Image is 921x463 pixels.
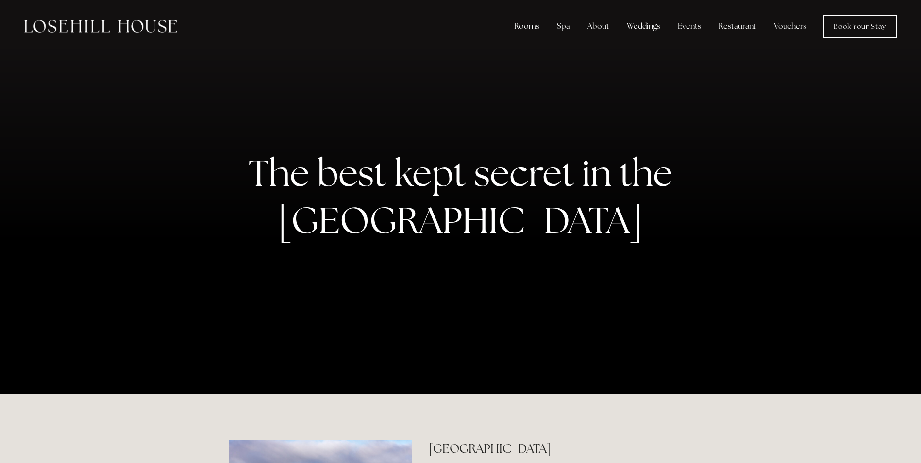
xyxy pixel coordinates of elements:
div: Weddings [619,17,668,36]
div: Spa [549,17,578,36]
strong: The best kept secret in the [GEOGRAPHIC_DATA] [249,149,680,244]
a: Book Your Stay [823,15,897,38]
div: Events [670,17,709,36]
img: Losehill House [24,20,177,33]
div: About [580,17,617,36]
div: Rooms [506,17,547,36]
a: Vouchers [766,17,814,36]
h2: [GEOGRAPHIC_DATA] [429,440,692,457]
div: Restaurant [711,17,764,36]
